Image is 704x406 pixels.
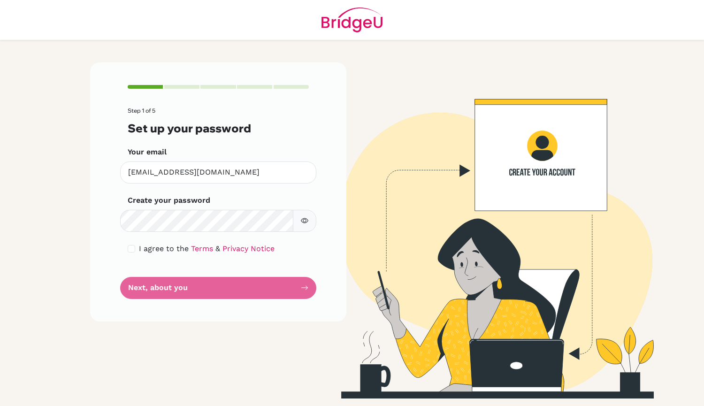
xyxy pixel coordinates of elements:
[128,122,309,135] h3: Set up your password
[128,107,155,114] span: Step 1 of 5
[128,146,167,158] label: Your email
[139,244,189,253] span: I agree to the
[222,244,275,253] a: Privacy Notice
[215,244,220,253] span: &
[128,195,210,206] label: Create your password
[120,161,316,184] input: Insert your email*
[191,244,213,253] a: Terms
